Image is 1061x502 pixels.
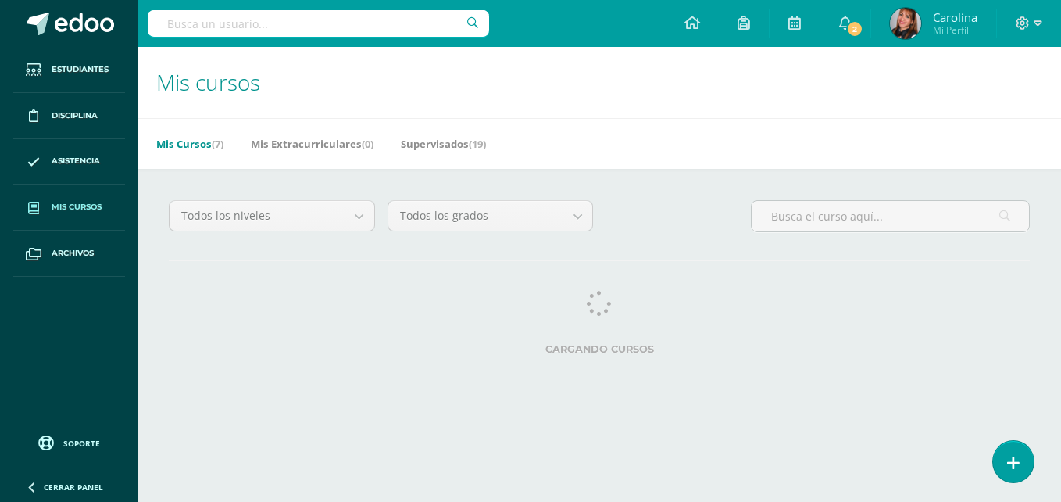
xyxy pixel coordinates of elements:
[469,137,486,151] span: (19)
[890,8,921,39] img: 17867b346fd2fc05e59add6266d41238.png
[752,201,1029,231] input: Busca el curso aquí...
[156,67,260,97] span: Mis cursos
[362,137,373,151] span: (0)
[44,482,103,493] span: Cerrar panel
[13,231,125,277] a: Archivos
[52,109,98,122] span: Disciplina
[13,47,125,93] a: Estudiantes
[13,93,125,139] a: Disciplina
[13,139,125,185] a: Asistencia
[63,438,100,449] span: Soporte
[933,23,977,37] span: Mi Perfil
[19,432,119,453] a: Soporte
[13,185,125,231] a: Mis cursos
[401,131,486,156] a: Supervisados(19)
[52,155,100,167] span: Asistencia
[148,10,489,37] input: Busca un usuario...
[251,131,373,156] a: Mis Extracurriculares(0)
[52,201,102,213] span: Mis cursos
[52,247,94,260] span: Archivos
[845,20,863,38] span: 2
[156,131,223,156] a: Mis Cursos(7)
[170,201,374,231] a: Todos los niveles
[212,137,223,151] span: (7)
[181,201,333,231] span: Todos los niveles
[169,343,1030,355] label: Cargando cursos
[388,201,593,231] a: Todos los grados
[400,201,552,231] span: Todos los grados
[52,63,109,76] span: Estudiantes
[933,9,977,25] span: Carolina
